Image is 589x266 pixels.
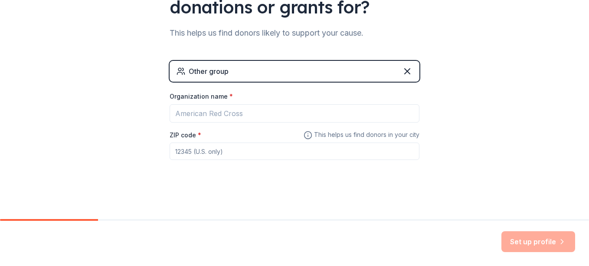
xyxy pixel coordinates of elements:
div: Other group [189,66,229,76]
input: 12345 (U.S. only) [170,143,419,160]
label: Organization name [170,92,233,101]
div: This helps us find donors likely to support your cause. [170,26,419,40]
label: ZIP code [170,131,201,140]
span: This helps us find donors in your city [304,130,419,140]
input: American Red Cross [170,104,419,123]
